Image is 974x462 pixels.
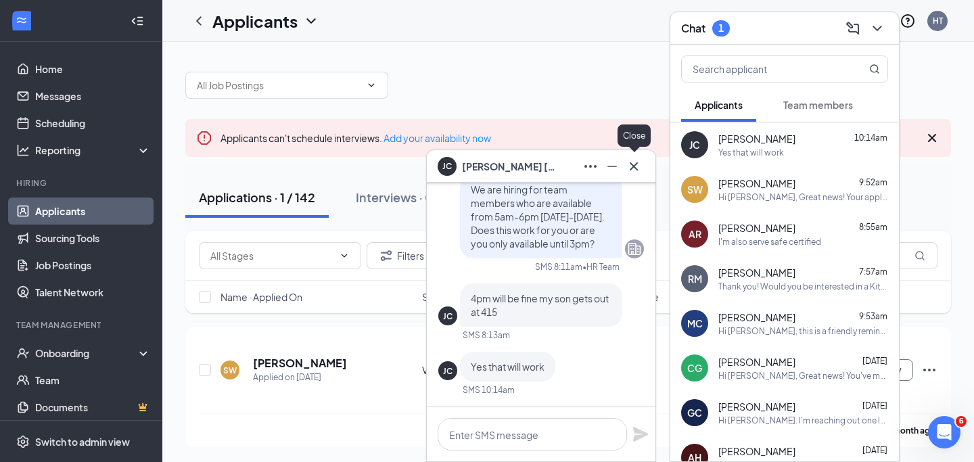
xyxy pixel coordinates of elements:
[35,435,130,448] div: Switch to admin view
[384,132,491,144] a: Add your availability now
[689,138,700,152] div: JC
[695,99,743,111] span: Applicants
[422,363,519,377] div: Video Intro
[39,7,60,29] img: Profile image for Say
[16,143,30,157] svg: Analysis
[689,227,701,241] div: AR
[210,248,333,263] input: All Stages
[580,156,601,177] button: Ellipses
[11,229,260,363] div: Say says…
[618,124,651,147] div: Close
[16,346,30,360] svg: UserCheck
[623,156,645,177] button: Cross
[22,237,211,344] div: Yes, if you want to re-engage with them, please do not remove them. To clarify, their data is not...
[223,365,237,376] div: SW
[854,133,887,143] span: 10:14am
[862,356,887,366] span: [DATE]
[221,290,302,304] span: Name · Applied On
[471,361,544,373] span: Yes that will work
[718,236,821,248] div: I'm also serve safe certified
[49,163,260,219] div: So if we want to reengage them do not remove them? But you are saying their info will remain if t...
[687,183,703,196] div: SW
[956,416,967,427] span: 6
[924,130,940,146] svg: Cross
[869,64,880,74] svg: MagnifyingGlass
[718,310,795,324] span: [PERSON_NAME]
[191,13,207,29] a: ChevronLeft
[783,99,853,111] span: Team members
[859,222,887,232] span: 8:55am
[86,359,97,369] button: Start recording
[237,5,262,30] div: Close
[604,158,620,175] svg: Minimize
[35,252,151,279] a: Job Postings
[582,158,599,175] svg: Ellipses
[212,5,237,31] button: Home
[60,171,249,211] div: So if we want to reengage them do not remove them? But you are saying their info will remain if t...
[718,147,784,158] div: Yes that will work
[718,355,795,369] span: [PERSON_NAME]
[199,189,315,206] div: Applications · 1 / 142
[15,14,28,27] svg: WorkstreamLogo
[303,13,319,29] svg: ChevronDown
[43,359,53,369] button: Gif picker
[9,5,34,31] button: go back
[687,406,702,419] div: GC
[718,444,795,458] span: [PERSON_NAME]
[842,18,864,39] button: ComposeMessage
[681,21,705,36] h3: Chat
[718,415,888,426] div: Hi [PERSON_NAME]. I'm reaching out one last time from [DEMOGRAPHIC_DATA]-fil-A 410 & [PERSON_NAME...
[221,132,491,144] span: Applicants can't schedule interviews.
[582,261,620,273] span: • HR Team
[718,22,724,34] div: 1
[35,55,151,83] a: Home
[463,384,515,396] div: SMS 10:14am
[866,18,888,39] button: ChevronDown
[253,356,347,371] h5: [PERSON_NAME]
[35,367,151,394] a: Team
[928,416,960,448] iframe: Intercom live chat
[688,272,702,285] div: RM
[35,143,152,157] div: Reporting
[35,394,151,421] a: DocumentsCrown
[535,261,582,273] div: SMS 8:11am
[35,346,139,360] div: Onboarding
[367,242,436,269] button: Filter Filters
[859,311,887,321] span: 9:53am
[66,17,93,30] p: Active
[462,159,557,174] span: [PERSON_NAME] [PERSON_NAME]
[914,250,925,261] svg: MagnifyingGlass
[626,241,643,257] svg: Company
[35,279,151,306] a: Talent Network
[933,15,943,26] div: HT
[21,46,250,74] a: [PERSON_NAME] - Onboarding Inquiry
[339,250,350,261] svg: ChevronDown
[718,132,795,145] span: [PERSON_NAME]
[11,163,260,230] div: HR says…
[463,329,510,341] div: SMS 8:13am
[212,9,298,32] h1: Applicants
[718,266,795,279] span: [PERSON_NAME]
[687,361,702,375] div: CG
[682,56,842,82] input: Search applicant
[718,325,888,337] div: Hi [PERSON_NAME], this is a friendly reminder. To move forward with your application for Front of...
[471,292,609,318] span: 4pm will be fine my son gets out at 415
[718,221,795,235] span: [PERSON_NAME]
[253,371,347,384] div: Applied on [DATE]
[35,83,151,110] a: Messages
[869,20,885,37] svg: ChevronDown
[718,400,795,413] span: [PERSON_NAME]
[11,229,222,352] div: Yes, if you want to re-engage with them, please do not remove them. To clarify, their data is not...
[66,7,85,17] h1: Say
[50,55,238,66] span: [PERSON_NAME] - Onboarding Inquiry
[21,359,32,369] button: Emoji picker
[378,248,394,264] svg: Filter
[16,319,148,331] div: Team Management
[64,359,75,369] button: Upload attachment
[422,290,449,304] span: Stage
[196,130,212,146] svg: Error
[16,177,148,189] div: Hiring
[232,353,254,375] button: Send a message…
[366,80,377,91] svg: ChevronDown
[718,177,795,190] span: [PERSON_NAME]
